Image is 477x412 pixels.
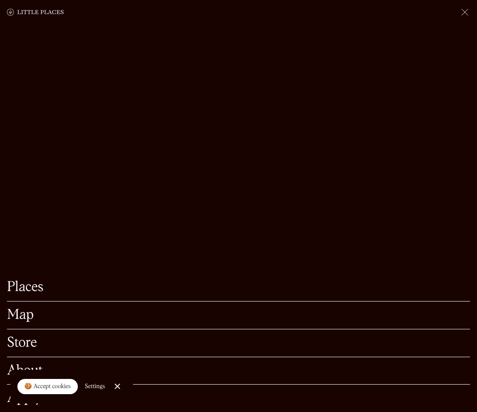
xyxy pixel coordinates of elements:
a: Store [7,336,470,350]
a: 🍪 Accept cookies [17,379,78,395]
div: Settings [85,383,105,389]
div: 🍪 Accept cookies [24,382,71,391]
a: Places [7,281,470,294]
a: About [7,364,470,378]
a: Apply [7,392,470,405]
a: Map [7,308,470,322]
a: Settings [85,377,105,396]
a: Close Cookie Popup [109,378,126,395]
